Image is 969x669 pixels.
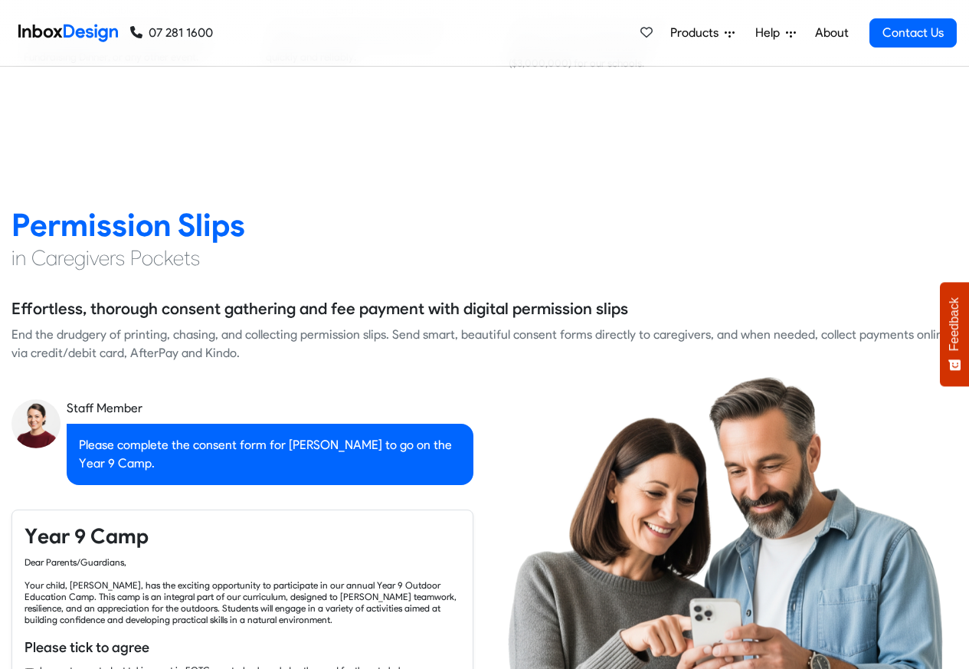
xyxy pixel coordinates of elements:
div: Please complete the consent form for [PERSON_NAME] to go on the Year 9 Camp. [67,424,473,485]
a: Contact Us [869,18,957,48]
span: Feedback [948,297,961,351]
h2: Permission Slips [11,205,958,244]
a: 07 281 1600 [130,24,213,42]
h5: Effortless, thorough consent gathering and fee payment with digital permission slips [11,297,628,320]
div: Dear Parents/Guardians, Your child, [PERSON_NAME], has the exciting opportunity to participate in... [25,556,460,625]
div: End the drudgery of printing, chasing, and collecting permission slips. Send smart, beautiful con... [11,326,958,362]
span: Products [670,24,725,42]
a: About [810,18,853,48]
h4: in Caregivers Pockets [11,244,958,272]
h4: Year 9 Camp [25,523,460,550]
span: Help [755,24,786,42]
a: Products [664,18,741,48]
a: Help [749,18,802,48]
h6: Please tick to agree [25,638,460,658]
div: Staff Member [67,399,473,418]
button: Feedback - Show survey [940,282,969,386]
img: staff_avatar.png [11,399,61,448]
